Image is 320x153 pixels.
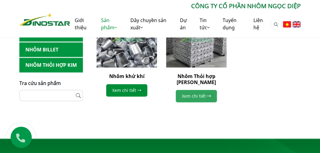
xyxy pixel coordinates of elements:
a: Xem chi tiết [176,90,217,102]
a: Nhôm khử khí [109,73,145,80]
a: Xem chi tiết [106,84,147,96]
a: Nhôm Thỏi hợp [PERSON_NAME] [177,73,216,85]
span: Tra cứu sản phẩm [19,80,61,86]
img: Nhôm Thỏi hợp kim Silic [166,7,227,67]
a: Sản phẩm [96,11,126,37]
a: Giới thiệu [70,11,96,37]
img: search [274,22,278,27]
a: Liên hệ [249,11,270,37]
img: Nhôm khử khí [96,7,157,67]
img: English [292,21,301,28]
a: Nhôm Billet [19,42,83,57]
a: Dự án [175,11,195,37]
a: Tuyển dụng [218,11,249,37]
p: CÔNG TY CỔ PHẦN NHÔM NGỌC DIỆP [70,2,301,11]
a: Tin tức [195,11,218,37]
a: Dây chuyền sản xuất [126,11,175,37]
img: Tiếng Việt [283,21,291,28]
a: Nhôm Thỏi hợp kim [19,58,83,73]
img: Nhôm Dinostar [19,13,70,26]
